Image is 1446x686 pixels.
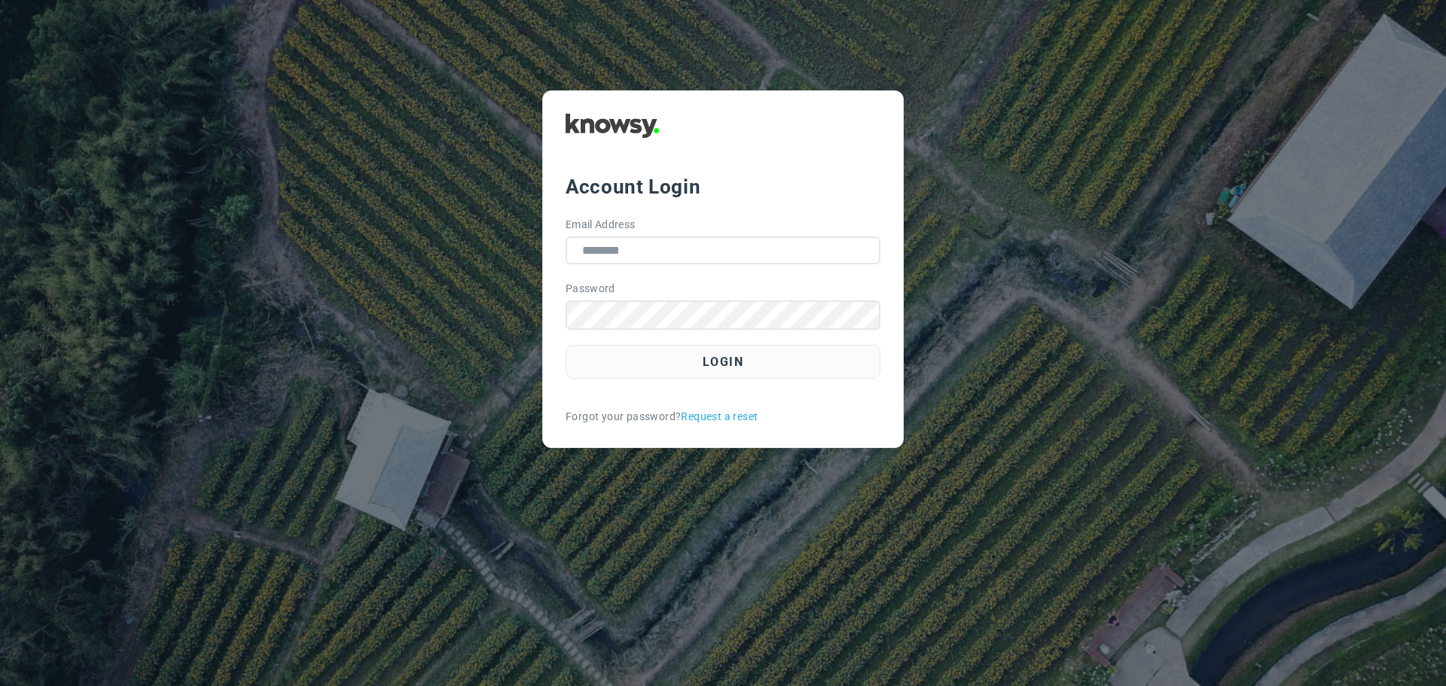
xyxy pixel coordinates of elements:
[681,409,758,425] a: Request a reset
[566,217,636,233] label: Email Address
[566,409,880,425] div: Forgot your password?
[566,345,880,379] button: Login
[566,173,880,200] div: Account Login
[566,281,615,297] label: Password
